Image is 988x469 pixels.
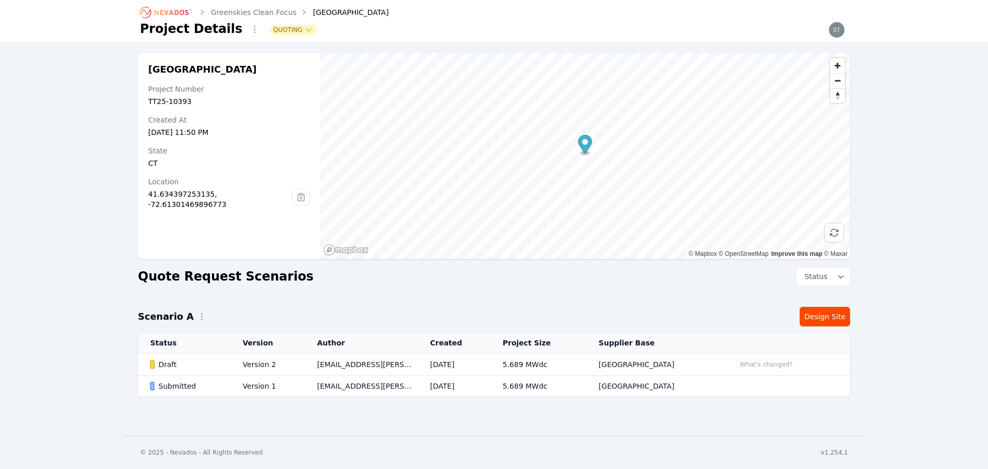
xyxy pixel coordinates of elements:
td: [DATE] [418,354,490,376]
td: [EMAIL_ADDRESS][PERSON_NAME][DOMAIN_NAME] [305,376,418,397]
h1: Project Details [140,21,242,37]
div: Submitted [150,381,225,391]
tr: DraftVersion 2[EMAIL_ADDRESS][PERSON_NAME][DOMAIN_NAME][DATE]5.689 MWdc[GEOGRAPHIC_DATA]What's ch... [138,354,850,376]
canvas: Map [320,53,850,259]
tr: SubmittedVersion 1[EMAIL_ADDRESS][PERSON_NAME][DOMAIN_NAME][DATE]5.689 MWdc[GEOGRAPHIC_DATA] [138,376,850,397]
div: © 2025 - Nevados - All Rights Reserved [140,448,263,457]
h2: [GEOGRAPHIC_DATA] [148,63,310,76]
div: Created At [148,115,310,125]
button: What's changed? [735,359,798,370]
td: [DATE] [418,376,490,397]
button: Zoom out [830,73,845,88]
div: State [148,146,310,156]
div: Draft [150,359,225,370]
th: Supplier Base [586,333,722,354]
div: Project Number [148,84,310,94]
nav: Breadcrumb [140,4,389,21]
th: Author [305,333,418,354]
div: v1.254.1 [821,448,848,457]
div: 41.634397253135, -72.61301469896773 [148,189,292,210]
td: [GEOGRAPHIC_DATA] [586,354,722,376]
button: Status [796,267,850,286]
div: TT25-10393 [148,96,310,107]
span: Reset bearing to north [830,89,845,103]
div: [GEOGRAPHIC_DATA] [298,7,389,18]
a: Mapbox homepage [323,244,368,256]
a: Greenskies Clean Focus [211,7,296,18]
h2: Quote Request Scenarios [138,268,313,285]
div: Map marker [578,135,592,156]
a: Improve this map [771,250,822,257]
div: [DATE] 11:50 PM [148,127,310,137]
th: Status [138,333,231,354]
td: [EMAIL_ADDRESS][PERSON_NAME][DOMAIN_NAME] [305,354,418,376]
td: Version 1 [231,376,305,397]
a: Maxar [824,250,848,257]
span: Status [800,271,827,282]
span: Zoom out [830,74,845,88]
div: Location [148,177,292,187]
a: Design Site [800,307,850,326]
td: [GEOGRAPHIC_DATA] [586,376,722,397]
h2: Scenario A [138,309,193,324]
button: Reset bearing to north [830,88,845,103]
button: Quoting [271,26,315,34]
img: steve.mustaro@nevados.solar [828,22,845,38]
a: OpenStreetMap [719,250,769,257]
td: Version 2 [231,354,305,376]
div: CT [148,158,310,168]
th: Version [231,333,305,354]
th: Project Size [490,333,587,354]
td: 5.689 MWdc [490,376,587,397]
th: Created [418,333,490,354]
a: Mapbox [689,250,717,257]
td: 5.689 MWdc [490,354,587,376]
button: Zoom in [830,58,845,73]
